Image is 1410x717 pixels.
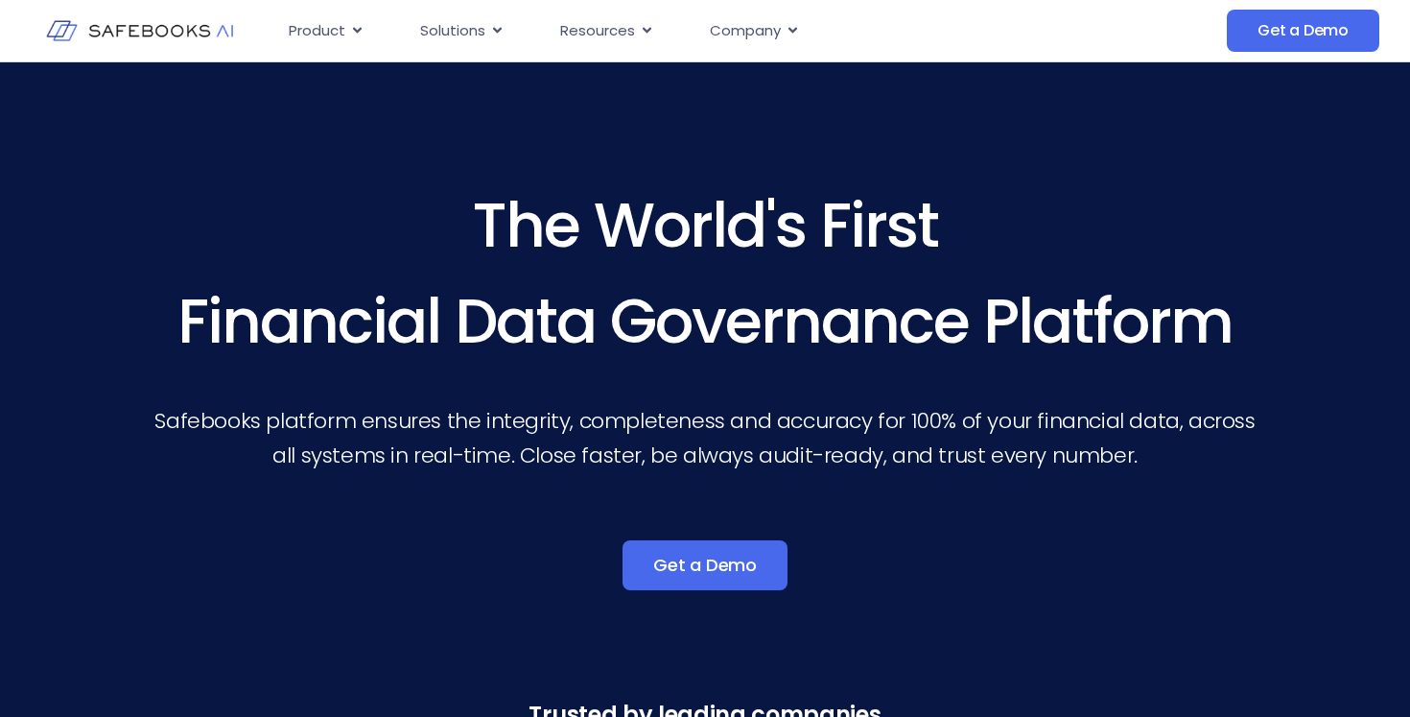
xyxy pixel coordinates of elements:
[560,20,635,42] span: Resources
[289,20,345,42] span: Product
[273,12,1073,50] div: Menu Toggle
[710,20,781,42] span: Company
[273,12,1073,50] nav: Menu
[653,556,757,575] span: Get a Demo
[153,404,1257,473] p: Safebooks platform ensures the integrity, completeness and accuracy for 100% of your financial da...
[420,20,485,42] span: Solutions
[1227,10,1379,52] a: Get a Demo
[153,178,1257,370] h3: The World's First Financial Data Governance Platform
[1257,21,1349,40] span: Get a Demo
[623,540,787,590] a: Get a Demo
